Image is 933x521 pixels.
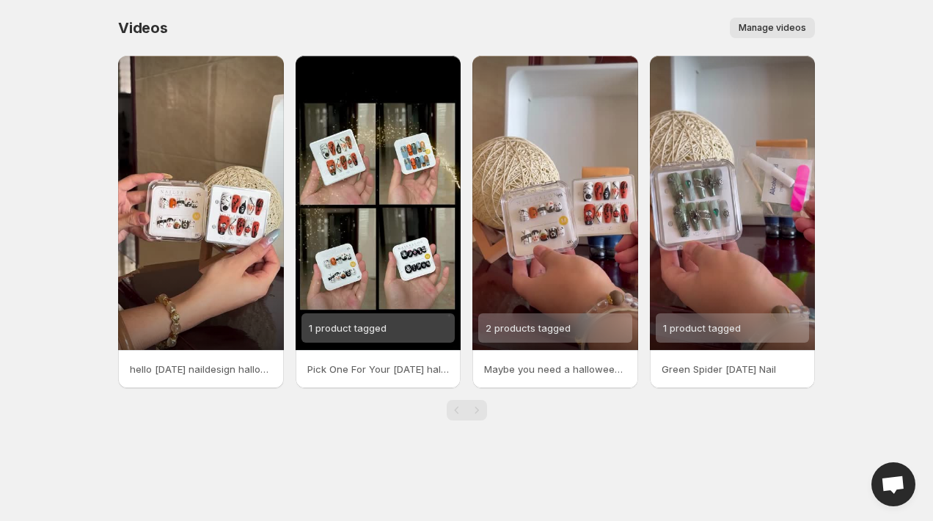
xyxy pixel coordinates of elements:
[662,362,804,376] p: Green Spider [DATE] Nail
[309,322,387,334] span: 1 product tagged
[871,462,915,506] div: Open chat
[307,362,450,376] p: Pick One For Your [DATE] halloweennailhalloweennail2025 halloweennails halloweennailinspo
[130,362,272,376] p: hello [DATE] naildesign halloweennail halloweennailart halloweennail2025
[730,18,815,38] button: Manage videos
[118,19,168,37] span: Videos
[486,322,571,334] span: 2 products tagged
[663,322,741,334] span: 1 product tagged
[484,362,626,376] p: Maybe you need a halloweennailhalloweennail2025 halloweennail halloweennails
[739,22,806,34] span: Manage videos
[447,400,487,420] nav: Pagination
